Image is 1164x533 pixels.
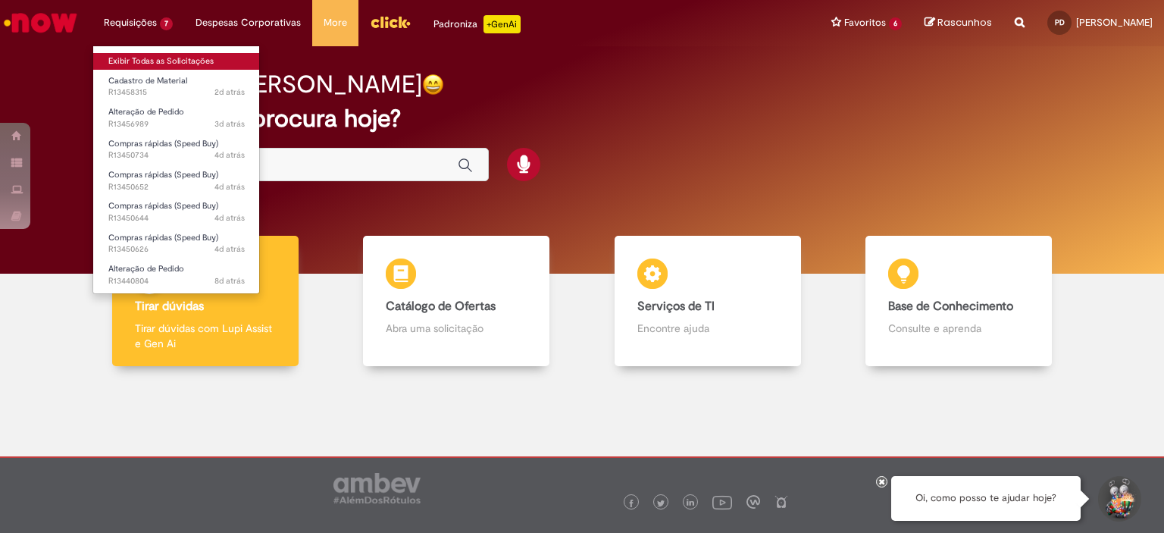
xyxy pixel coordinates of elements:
[93,167,260,195] a: Aberto R13450652 : Compras rápidas (Speed Buy)
[214,86,245,98] span: 2d atrás
[637,299,715,314] b: Serviços de TI
[483,15,521,33] p: +GenAi
[214,86,245,98] time: 28/08/2025 14:38:44
[422,74,444,96] img: happy-face.png
[324,15,347,30] span: More
[108,118,245,130] span: R13456989
[214,243,245,255] span: 4d atrás
[774,495,788,509] img: logo_footer_naosei.png
[1096,476,1141,522] button: Iniciar Conversa de Suporte
[160,17,173,30] span: 7
[93,261,260,289] a: Aberto R13440804 : Alteração de Pedido
[889,17,902,30] span: 6
[108,75,187,86] span: Cadastro de Material
[108,138,218,149] span: Compras rápidas (Speed Buy)
[108,149,245,161] span: R13450734
[108,169,218,180] span: Compras rápidas (Speed Buy)
[1076,16,1153,29] span: [PERSON_NAME]
[214,181,245,193] time: 27/08/2025 08:00:02
[80,236,331,367] a: Tirar dúvidas Tirar dúvidas com Lupi Assist e Gen Ai
[687,499,694,508] img: logo_footer_linkedin.png
[333,473,421,503] img: logo_footer_ambev_rotulo_gray.png
[888,299,1013,314] b: Base de Conhecimento
[108,181,245,193] span: R13450652
[214,118,245,130] time: 28/08/2025 11:07:47
[196,15,301,30] span: Despesas Corporativas
[712,492,732,512] img: logo_footer_youtube.png
[657,500,665,507] img: logo_footer_twitter.png
[108,212,245,224] span: R13450644
[108,86,245,99] span: R13458315
[115,105,1050,132] h2: O que você procura hoje?
[891,476,1081,521] div: Oi, como posso te ajudar hoje?
[746,495,760,509] img: logo_footer_workplace.png
[844,15,886,30] span: Favoritos
[93,198,260,226] a: Aberto R13450644 : Compras rápidas (Speed Buy)
[888,321,1029,336] p: Consulte e aprenda
[433,15,521,33] div: Padroniza
[2,8,80,38] img: ServiceNow
[214,275,245,287] time: 22/08/2025 16:26:01
[93,104,260,132] a: Aberto R13456989 : Alteração de Pedido
[93,136,260,164] a: Aberto R13450734 : Compras rápidas (Speed Buy)
[104,15,157,30] span: Requisições
[937,15,992,30] span: Rascunhos
[214,275,245,287] span: 8d atrás
[582,236,834,367] a: Serviços de TI Encontre ajuda
[93,230,260,258] a: Aberto R13450626 : Compras rápidas (Speed Buy)
[108,106,184,118] span: Alteração de Pedido
[135,299,204,314] b: Tirar dúvidas
[386,321,527,336] p: Abra uma solicitação
[93,53,260,70] a: Exibir Todas as Solicitações
[108,263,184,274] span: Alteração de Pedido
[637,321,778,336] p: Encontre ajuda
[214,212,245,224] time: 27/08/2025 07:52:26
[386,299,496,314] b: Catálogo de Ofertas
[1055,17,1065,27] span: PD
[108,275,245,287] span: R13440804
[108,232,218,243] span: Compras rápidas (Speed Buy)
[214,181,245,193] span: 4d atrás
[108,200,218,212] span: Compras rápidas (Speed Buy)
[92,45,260,294] ul: Requisições
[214,243,245,255] time: 27/08/2025 07:39:52
[214,149,245,161] span: 4d atrás
[108,243,245,256] span: R13450626
[214,118,245,130] span: 3d atrás
[93,73,260,101] a: Aberto R13458315 : Cadastro de Material
[925,16,992,30] a: Rascunhos
[214,212,245,224] span: 4d atrás
[627,500,635,507] img: logo_footer_facebook.png
[115,71,422,98] h2: Boa tarde, [PERSON_NAME]
[331,236,583,367] a: Catálogo de Ofertas Abra uma solicitação
[214,149,245,161] time: 27/08/2025 08:29:49
[370,11,411,33] img: click_logo_yellow_360x200.png
[834,236,1085,367] a: Base de Conhecimento Consulte e aprenda
[135,321,276,351] p: Tirar dúvidas com Lupi Assist e Gen Ai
